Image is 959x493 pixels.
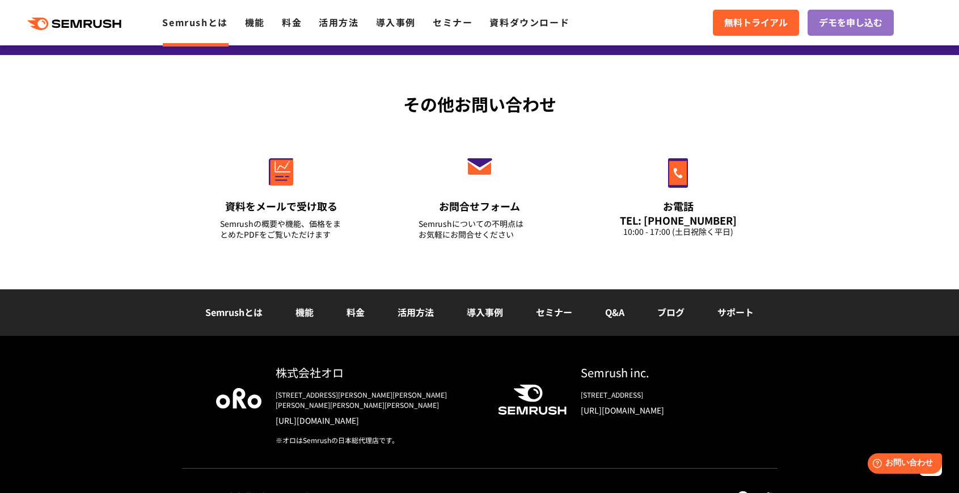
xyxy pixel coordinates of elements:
[605,305,624,319] a: Q&A
[581,364,743,381] div: Semrush inc.
[467,305,503,319] a: 導入事例
[819,15,882,30] span: デモを申し込む
[617,199,740,213] div: お電話
[713,10,799,36] a: 無料トライアル
[617,226,740,237] div: 10:00 - 17:00 (土日祝除く平日)
[657,305,685,319] a: ブログ
[617,214,740,226] div: TEL: [PHONE_NUMBER]
[433,15,472,29] a: セミナー
[808,10,894,36] a: デモを申し込む
[395,134,565,254] a: お問合せフォーム Semrushについての不明点はお気軽にお問合せください
[220,199,343,213] div: 資料をメールで受け取る
[724,15,788,30] span: 無料トライアル
[581,390,743,400] div: [STREET_ADDRESS]
[245,15,265,29] a: 機能
[182,91,778,117] div: その他お問い合わせ
[376,15,416,29] a: 導入事例
[295,305,314,319] a: 機能
[282,15,302,29] a: 料金
[276,364,480,381] div: 株式会社オロ
[162,15,227,29] a: Semrushとは
[319,15,358,29] a: 活用方法
[717,305,754,319] a: サポート
[858,449,947,481] iframe: Help widget launcher
[419,218,541,240] div: Semrushについての不明点は お気軽にお問合せください
[489,15,569,29] a: 資料ダウンロード
[220,218,343,240] div: Semrushの概要や機能、価格をまとめたPDFをご覧いただけます
[536,305,572,319] a: セミナー
[205,305,263,319] a: Semrushとは
[347,305,365,319] a: 料金
[216,388,261,408] img: oro company
[276,390,480,410] div: [STREET_ADDRESS][PERSON_NAME][PERSON_NAME][PERSON_NAME][PERSON_NAME][PERSON_NAME]
[196,134,366,254] a: 資料をメールで受け取る Semrushの概要や機能、価格をまとめたPDFをご覧いただけます
[419,199,541,213] div: お問合せフォーム
[581,404,743,416] a: [URL][DOMAIN_NAME]
[398,305,434,319] a: 活用方法
[276,435,480,445] div: ※オロはSemrushの日本総代理店です。
[276,415,480,426] a: [URL][DOMAIN_NAME]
